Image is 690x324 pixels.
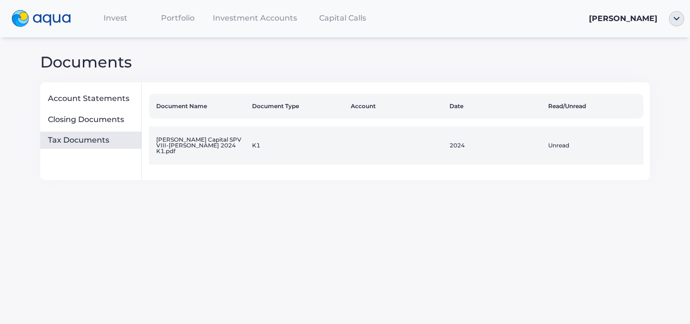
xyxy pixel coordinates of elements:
th: Document Name [149,94,248,119]
th: Account [347,94,446,119]
span: Capital Calls [319,13,366,22]
td: Unread [544,126,643,165]
a: Invest [84,8,147,28]
div: Tax Documents [48,135,138,145]
a: Investment Accounts [209,8,301,28]
span: Invest [103,13,127,22]
img: logo [11,10,71,27]
div: Closing Documents [48,115,138,124]
span: Portfolio [161,13,195,22]
div: Account Statements [48,94,138,103]
a: Capital Calls [301,8,384,28]
td: K1 [248,126,347,165]
span: [PERSON_NAME] [589,14,657,23]
td: [PERSON_NAME] Capital SPV VIII-[PERSON_NAME] 2024 K1.pdf [149,126,248,165]
a: Portfolio [147,8,209,28]
span: Documents [40,53,132,71]
img: ellipse [669,11,684,26]
th: Document Type [248,94,347,119]
span: Investment Accounts [213,13,297,22]
td: 2024 [446,126,544,165]
th: Date [446,94,544,119]
th: Read/Unread [544,94,643,119]
a: logo [6,8,84,30]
